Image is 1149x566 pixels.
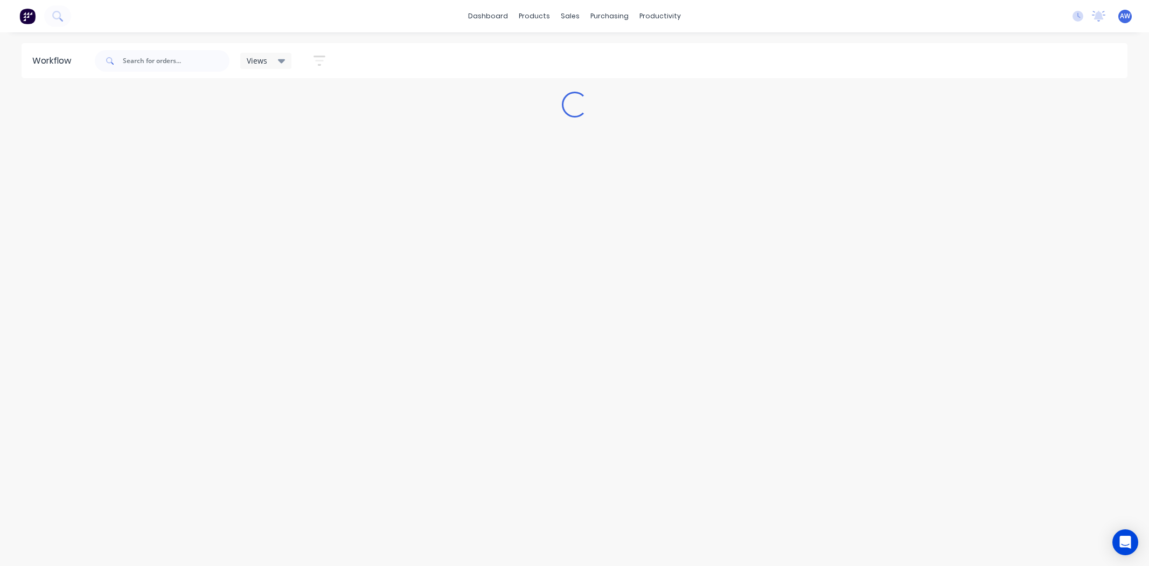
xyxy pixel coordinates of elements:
[123,50,229,72] input: Search for orders...
[1112,529,1138,555] div: Open Intercom Messenger
[585,8,634,24] div: purchasing
[513,8,555,24] div: products
[463,8,513,24] a: dashboard
[634,8,686,24] div: productivity
[32,54,76,67] div: Workflow
[247,55,267,66] span: Views
[1120,11,1130,21] span: AW
[555,8,585,24] div: sales
[19,8,36,24] img: Factory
